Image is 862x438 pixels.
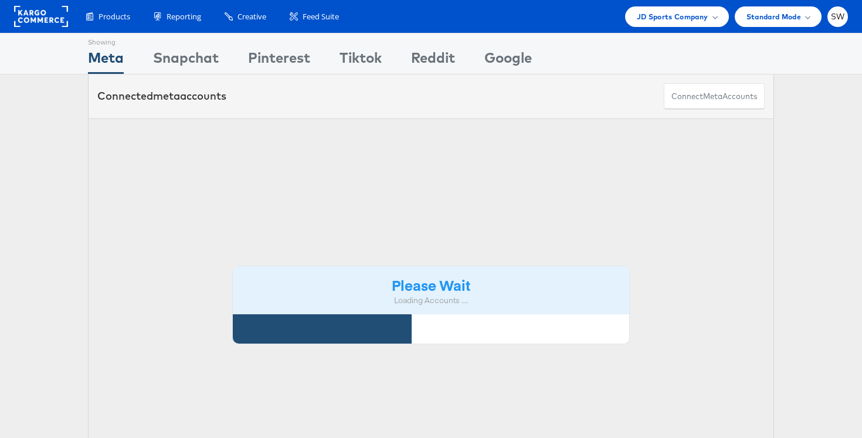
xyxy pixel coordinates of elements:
[340,47,382,74] div: Tiktok
[831,13,845,21] span: SW
[242,295,620,306] div: Loading Accounts ....
[637,11,708,23] span: JD Sports Company
[392,275,470,294] strong: Please Wait
[237,11,266,22] span: Creative
[153,47,219,74] div: Snapchat
[248,47,310,74] div: Pinterest
[303,11,339,22] span: Feed Suite
[664,83,765,110] button: ConnectmetaAccounts
[484,47,532,74] div: Google
[703,91,722,102] span: meta
[153,89,180,103] span: meta
[746,11,801,23] span: Standard Mode
[97,89,226,104] div: Connected accounts
[88,33,124,47] div: Showing
[88,47,124,74] div: Meta
[167,11,201,22] span: Reporting
[411,47,455,74] div: Reddit
[99,11,130,22] span: Products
